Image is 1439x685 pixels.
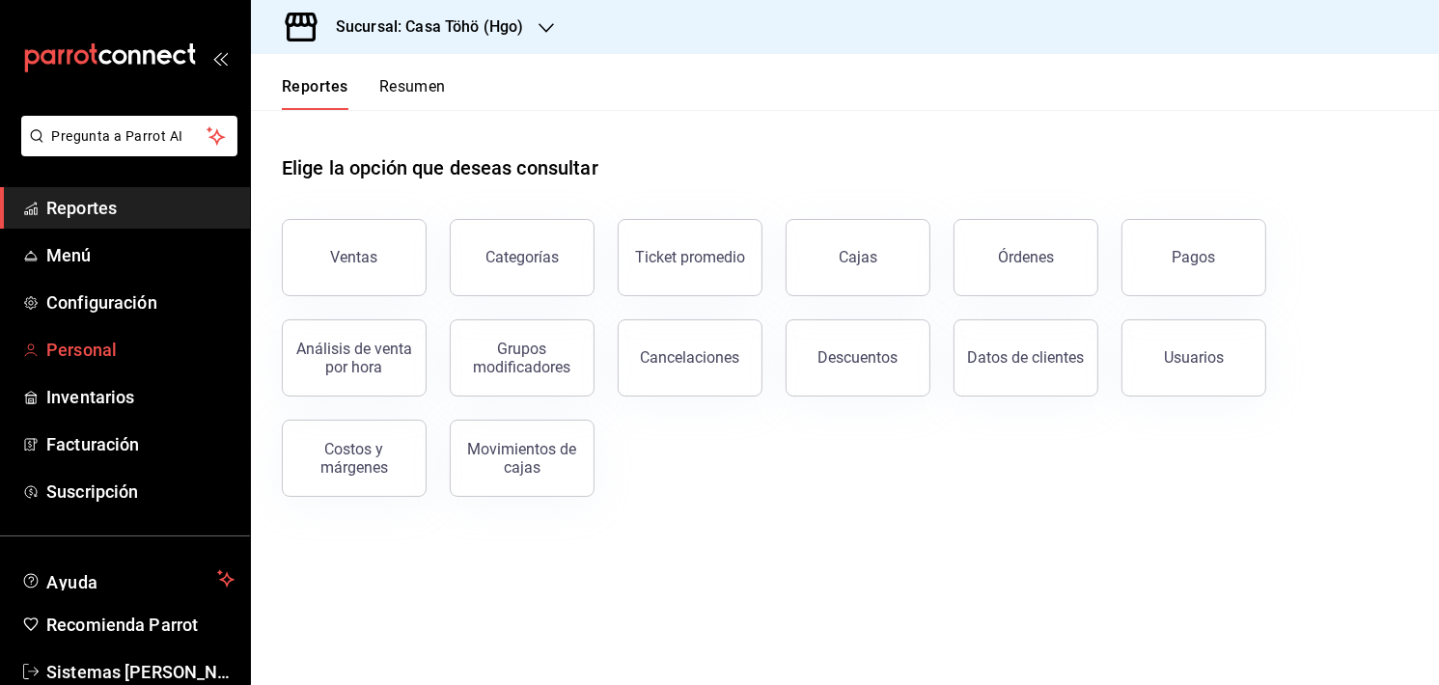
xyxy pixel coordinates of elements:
[968,348,1085,367] div: Datos de clientes
[282,153,598,182] h1: Elige la opción que deseas consultar
[46,242,235,268] span: Menú
[1121,319,1266,397] button: Usuarios
[379,77,446,110] button: Resumen
[954,219,1098,296] button: Órdenes
[618,319,762,397] button: Cancelaciones
[46,431,235,457] span: Facturación
[14,140,237,160] a: Pregunta a Parrot AI
[282,319,427,397] button: Análisis de venta por hora
[954,319,1098,397] button: Datos de clientes
[282,219,427,296] button: Ventas
[320,15,523,39] h3: Sucursal: Casa Töhö (Hgo)
[21,116,237,156] button: Pregunta a Parrot AI
[212,50,228,66] button: open_drawer_menu
[46,659,235,685] span: Sistemas [PERSON_NAME]
[331,248,378,266] div: Ventas
[46,337,235,363] span: Personal
[786,219,930,296] a: Cajas
[1121,219,1266,296] button: Pagos
[462,440,582,477] div: Movimientos de cajas
[46,567,209,590] span: Ayuda
[462,340,582,376] div: Grupos modificadores
[450,319,595,397] button: Grupos modificadores
[46,289,235,315] span: Configuración
[786,319,930,397] button: Descuentos
[282,420,427,497] button: Costos y márgenes
[282,77,348,110] button: Reportes
[46,479,235,505] span: Suscripción
[52,126,208,147] span: Pregunta a Parrot AI
[450,219,595,296] button: Categorías
[294,440,414,477] div: Costos y márgenes
[618,219,762,296] button: Ticket promedio
[485,248,559,266] div: Categorías
[839,246,878,269] div: Cajas
[46,195,235,221] span: Reportes
[46,612,235,638] span: Recomienda Parrot
[641,348,740,367] div: Cancelaciones
[1173,248,1216,266] div: Pagos
[282,77,446,110] div: navigation tabs
[46,384,235,410] span: Inventarios
[450,420,595,497] button: Movimientos de cajas
[1164,348,1224,367] div: Usuarios
[294,340,414,376] div: Análisis de venta por hora
[998,248,1054,266] div: Órdenes
[635,248,745,266] div: Ticket promedio
[818,348,899,367] div: Descuentos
